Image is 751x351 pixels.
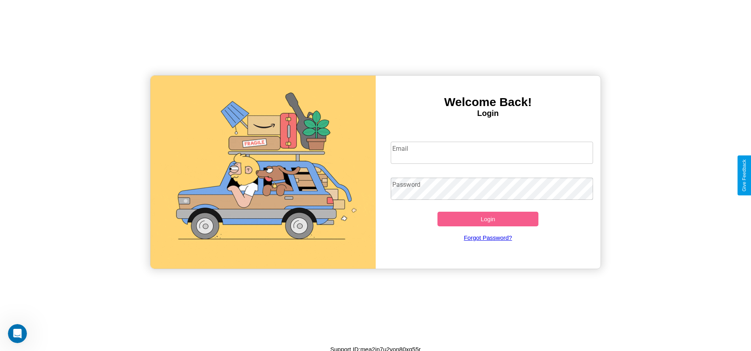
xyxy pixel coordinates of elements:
[387,226,589,249] a: Forgot Password?
[437,212,539,226] button: Login
[741,159,747,192] div: Give Feedback
[8,324,27,343] iframe: Intercom live chat
[376,109,601,118] h4: Login
[376,95,601,109] h3: Welcome Back!
[150,76,375,269] img: gif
